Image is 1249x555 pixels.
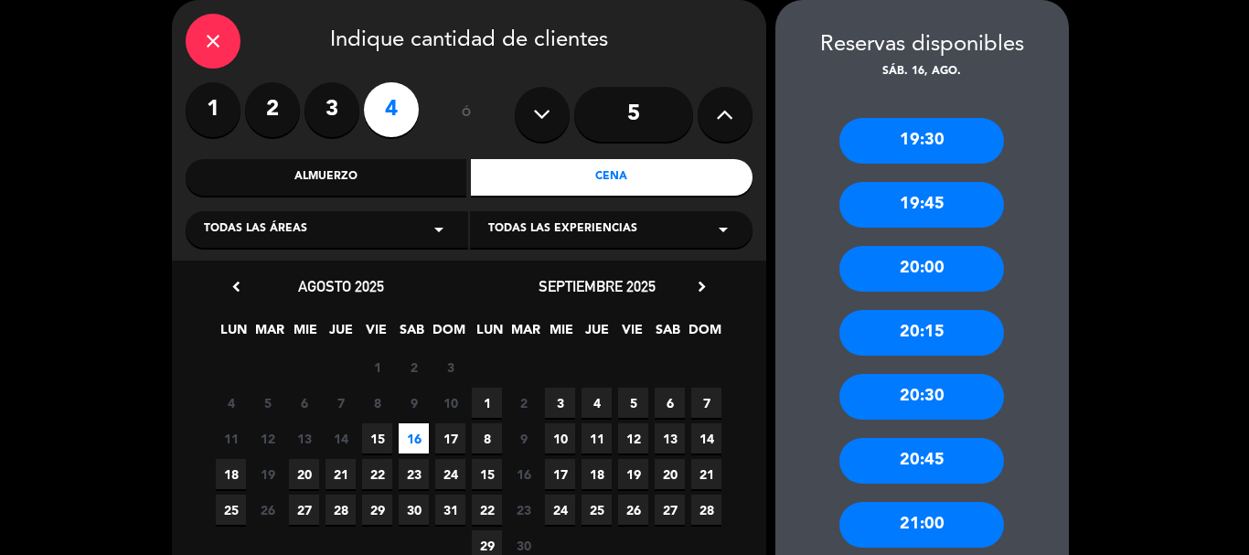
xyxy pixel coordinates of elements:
span: 24 [435,459,465,489]
div: 20:45 [839,438,1004,484]
span: 28 [691,495,721,525]
span: MIE [290,319,320,349]
span: Todas las áreas [204,220,307,239]
span: SAB [653,319,683,349]
i: arrow_drop_down [712,219,734,240]
div: Reservas disponibles [775,27,1069,63]
span: 11 [582,423,612,454]
span: 7 [691,388,721,418]
span: 6 [655,388,685,418]
span: 1 [362,352,392,382]
span: SAB [397,319,427,349]
span: 8 [472,423,502,454]
span: LUN [219,319,249,349]
span: MAR [510,319,540,349]
div: Almuerzo [186,159,467,196]
span: 25 [216,495,246,525]
span: 14 [326,423,356,454]
span: 13 [289,423,319,454]
div: Cena [471,159,753,196]
span: 5 [252,388,283,418]
span: 19 [618,459,648,489]
span: JUE [582,319,612,349]
span: 9 [399,388,429,418]
span: 15 [472,459,502,489]
span: 26 [618,495,648,525]
span: agosto 2025 [298,277,384,295]
i: chevron_left [227,277,246,296]
span: 3 [545,388,575,418]
span: VIE [617,319,647,349]
span: 4 [582,388,612,418]
span: 9 [508,423,539,454]
span: 11 [216,423,246,454]
span: 18 [582,459,612,489]
span: 22 [472,495,502,525]
span: 19 [252,459,283,489]
span: 21 [691,459,721,489]
span: 31 [435,495,465,525]
span: 30 [399,495,429,525]
label: 2 [245,82,300,137]
span: 23 [508,495,539,525]
span: 21 [326,459,356,489]
div: 20:00 [839,246,1004,292]
span: 3 [435,352,465,382]
span: 25 [582,495,612,525]
span: 15 [362,423,392,454]
i: close [202,30,224,52]
span: LUN [475,319,505,349]
span: 17 [545,459,575,489]
span: 8 [362,388,392,418]
span: 2 [399,352,429,382]
span: MIE [546,319,576,349]
span: septiembre 2025 [539,277,656,295]
span: 14 [691,423,721,454]
span: 18 [216,459,246,489]
div: Indique cantidad de clientes [186,14,753,69]
span: DOM [689,319,719,349]
i: arrow_drop_down [428,219,450,240]
span: 16 [508,459,539,489]
label: 4 [364,82,419,137]
div: sáb. 16, ago. [775,63,1069,81]
div: 20:15 [839,310,1004,356]
span: VIE [361,319,391,349]
div: ó [437,82,496,146]
span: Todas las experiencias [488,220,637,239]
span: 16 [399,423,429,454]
label: 1 [186,82,240,137]
span: 6 [289,388,319,418]
span: 12 [618,423,648,454]
span: DOM [432,319,463,349]
div: 20:30 [839,374,1004,420]
div: 19:45 [839,182,1004,228]
label: 3 [304,82,359,137]
span: 7 [326,388,356,418]
span: 29 [362,495,392,525]
span: 10 [435,388,465,418]
div: 19:30 [839,118,1004,164]
span: 23 [399,459,429,489]
span: 5 [618,388,648,418]
span: 10 [545,423,575,454]
span: MAR [254,319,284,349]
span: 20 [289,459,319,489]
i: chevron_right [692,277,711,296]
span: 20 [655,459,685,489]
span: 17 [435,423,465,454]
span: 22 [362,459,392,489]
span: JUE [326,319,356,349]
span: 26 [252,495,283,525]
span: 13 [655,423,685,454]
span: 1 [472,388,502,418]
span: 24 [545,495,575,525]
span: 28 [326,495,356,525]
div: 21:00 [839,502,1004,548]
span: 4 [216,388,246,418]
span: 2 [508,388,539,418]
span: 27 [655,495,685,525]
span: 27 [289,495,319,525]
span: 12 [252,423,283,454]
